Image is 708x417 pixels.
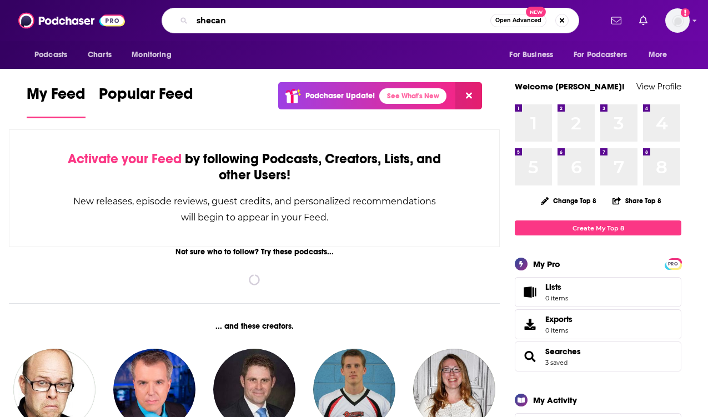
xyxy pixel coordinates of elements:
[124,44,185,66] button: open menu
[533,259,560,269] div: My Pro
[509,47,553,63] span: For Business
[27,84,86,118] a: My Feed
[515,309,681,339] a: Exports
[132,47,171,63] span: Monitoring
[545,314,573,324] span: Exports
[515,220,681,235] a: Create My Top 8
[379,88,446,104] a: See What's New
[545,282,561,292] span: Lists
[519,316,541,332] span: Exports
[515,341,681,371] span: Searches
[88,47,112,63] span: Charts
[665,8,690,33] button: Show profile menu
[515,277,681,307] a: Lists
[666,260,680,268] span: PRO
[641,44,681,66] button: open menu
[526,7,546,17] span: New
[681,8,690,17] svg: Add a profile image
[27,84,86,110] span: My Feed
[519,349,541,364] a: Searches
[65,151,444,183] div: by following Podcasts, Creators, Lists, and other Users!
[612,190,662,212] button: Share Top 8
[490,14,546,27] button: Open AdvancedNew
[99,84,193,110] span: Popular Feed
[666,259,680,268] a: PRO
[665,8,690,33] img: User Profile
[34,47,67,63] span: Podcasts
[27,44,82,66] button: open menu
[162,8,579,33] div: Search podcasts, credits, & more...
[68,150,182,167] span: Activate your Feed
[305,91,375,101] p: Podchaser Update!
[635,11,652,30] a: Show notifications dropdown
[574,47,627,63] span: For Podcasters
[81,44,118,66] a: Charts
[18,10,125,31] img: Podchaser - Follow, Share and Rate Podcasts
[9,321,500,331] div: ... and these creators.
[65,193,444,225] div: New releases, episode reviews, guest credits, and personalized recommendations will begin to appe...
[99,84,193,118] a: Popular Feed
[545,346,581,356] a: Searches
[607,11,626,30] a: Show notifications dropdown
[501,44,567,66] button: open menu
[192,12,490,29] input: Search podcasts, credits, & more...
[495,18,541,23] span: Open Advanced
[533,395,577,405] div: My Activity
[636,81,681,92] a: View Profile
[545,294,568,302] span: 0 items
[519,284,541,300] span: Lists
[9,247,500,257] div: Not sure who to follow? Try these podcasts...
[665,8,690,33] span: Logged in as jennarohl
[545,282,568,292] span: Lists
[534,194,603,208] button: Change Top 8
[515,81,625,92] a: Welcome [PERSON_NAME]!
[545,326,573,334] span: 0 items
[566,44,643,66] button: open menu
[649,47,667,63] span: More
[545,359,568,366] a: 3 saved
